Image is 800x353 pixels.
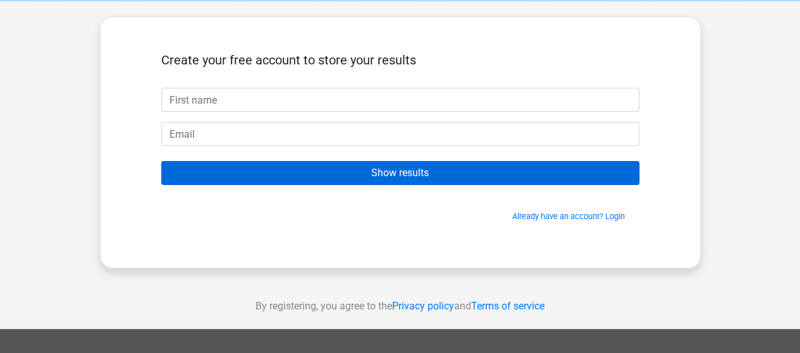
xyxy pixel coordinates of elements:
h5: Create your free account to store your results [161,52,639,68]
input: Show results [161,161,639,185]
a: Terms of service [471,300,545,312]
input: First name [161,88,639,112]
input: Email [161,122,639,146]
a: Already have an account? Login [512,212,625,221]
a: Privacy policy [392,300,454,312]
